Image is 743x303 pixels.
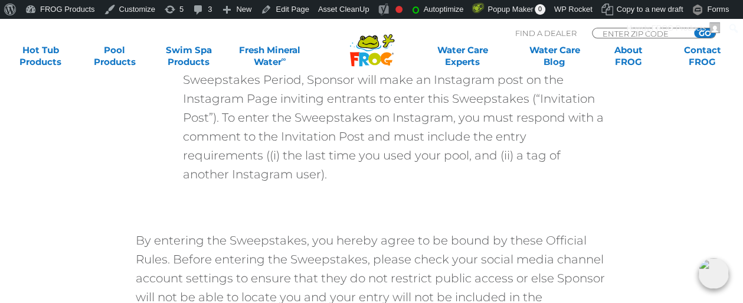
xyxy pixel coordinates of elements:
a: Swim SpaProducts [160,44,218,68]
span: FROG Products [652,24,706,32]
a: Hot TubProducts [12,44,70,68]
a: Howdy, [622,19,725,38]
a: PoolProducts [86,44,143,68]
span: 0 [535,4,545,15]
img: openIcon [698,258,729,289]
li: You may also enter on Instagram by visiting the Sponsor’s Instagram Page at (“Instagram Page”). D... [183,32,608,193]
a: Water CareExperts [415,44,509,68]
a: AboutFROG [600,44,657,68]
sup: ∞ [282,55,286,63]
p: Find A Dealer [515,28,577,38]
input: Zip Code Form [601,28,681,38]
a: Water CareBlog [526,44,584,68]
div: Focus keyphrase not set [395,6,402,13]
a: Fresh MineralWater∞ [234,44,306,68]
a: ContactFROG [673,44,731,68]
